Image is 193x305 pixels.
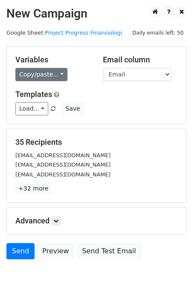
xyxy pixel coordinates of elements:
h2: New Campaign [6,6,187,21]
a: Templates [15,90,52,99]
a: Send [6,243,35,259]
h5: 35 Recipients [15,138,178,147]
button: Save [61,102,84,115]
a: Daily emails left: 50 [129,29,187,36]
small: [EMAIL_ADDRESS][DOMAIN_NAME] [15,171,111,178]
h5: Advanced [15,216,178,226]
small: [EMAIL_ADDRESS][DOMAIN_NAME] [15,161,111,168]
iframe: Chat Widget [150,264,193,305]
h5: Variables [15,55,90,65]
a: +32 more [15,183,51,194]
a: Preview [37,243,74,259]
a: Project Progress Finansiologi [45,29,122,36]
small: [EMAIL_ADDRESS][DOMAIN_NAME] [15,152,111,158]
a: Send Test Email [76,243,141,259]
small: Google Sheet: [6,29,122,36]
a: Load... [15,102,48,115]
a: Copy/paste... [15,68,67,81]
span: Daily emails left: 50 [129,28,187,38]
h5: Email column [103,55,178,65]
